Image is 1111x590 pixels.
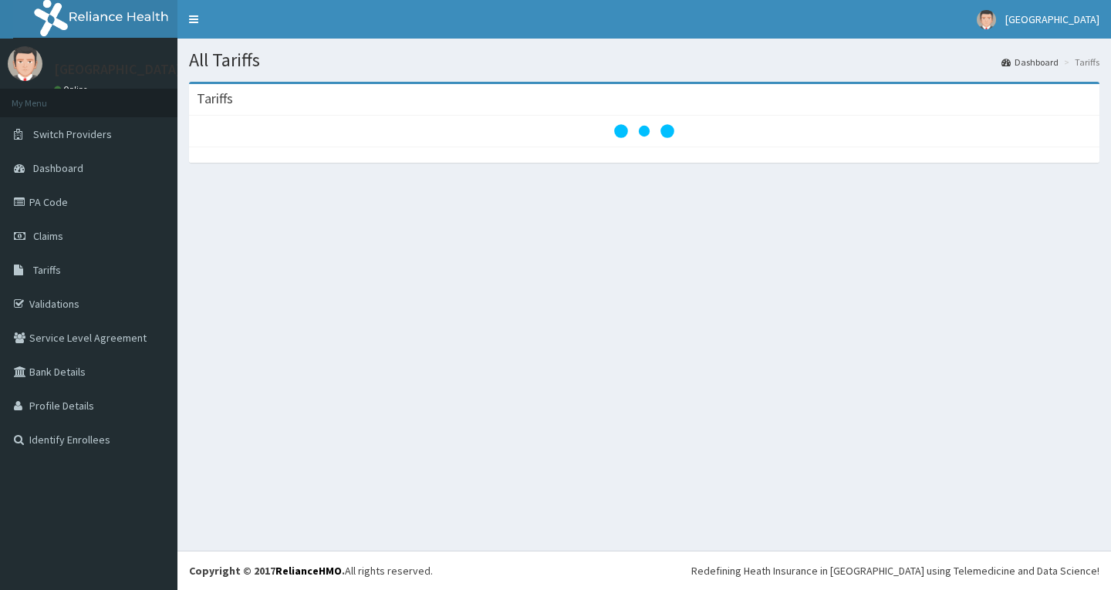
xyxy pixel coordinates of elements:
[1001,56,1059,69] a: Dashboard
[33,161,83,175] span: Dashboard
[189,564,345,578] strong: Copyright © 2017 .
[691,563,1099,578] div: Redefining Heath Insurance in [GEOGRAPHIC_DATA] using Telemedicine and Data Science!
[1060,56,1099,69] li: Tariffs
[33,127,112,141] span: Switch Providers
[1005,12,1099,26] span: [GEOGRAPHIC_DATA]
[977,10,996,29] img: User Image
[189,50,1099,70] h1: All Tariffs
[8,46,42,81] img: User Image
[197,92,233,106] h3: Tariffs
[54,84,91,95] a: Online
[275,564,342,578] a: RelianceHMO
[33,263,61,277] span: Tariffs
[33,229,63,243] span: Claims
[177,551,1111,590] footer: All rights reserved.
[54,62,181,76] p: [GEOGRAPHIC_DATA]
[613,100,675,162] svg: audio-loading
